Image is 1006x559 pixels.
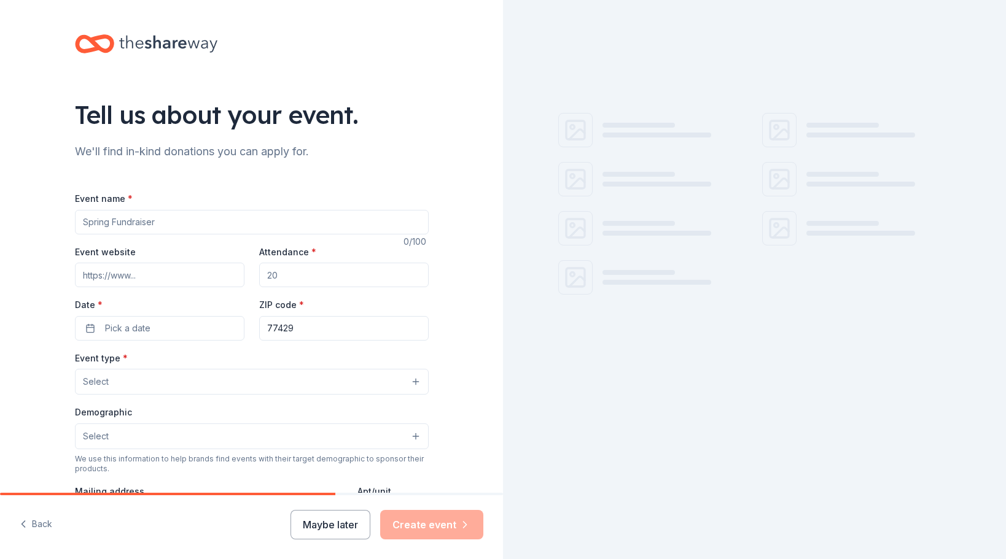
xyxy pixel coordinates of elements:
[75,98,429,132] div: Tell us about your event.
[75,406,132,418] label: Demographic
[75,369,429,395] button: Select
[75,299,244,311] label: Date
[75,263,244,287] input: https://www...
[259,263,429,287] input: 20
[75,210,429,234] input: Spring Fundraiser
[290,510,370,539] button: Maybe later
[357,485,391,498] label: Apt/unit
[259,299,304,311] label: ZIP code
[83,429,109,444] span: Select
[259,246,316,258] label: Attendance
[404,234,429,249] div: 0 /100
[75,316,244,341] button: Pick a date
[75,142,429,161] div: We'll find in-kind donations you can apply for.
[83,374,109,389] span: Select
[75,352,128,364] label: Event type
[75,246,136,258] label: Event website
[75,454,429,474] div: We use this information to help brands find events with their target demographic to sponsor their...
[105,321,150,336] span: Pick a date
[75,485,144,498] label: Mailing address
[20,512,52,538] button: Back
[75,193,133,205] label: Event name
[259,316,429,341] input: 12345 (U.S. only)
[75,423,429,449] button: Select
